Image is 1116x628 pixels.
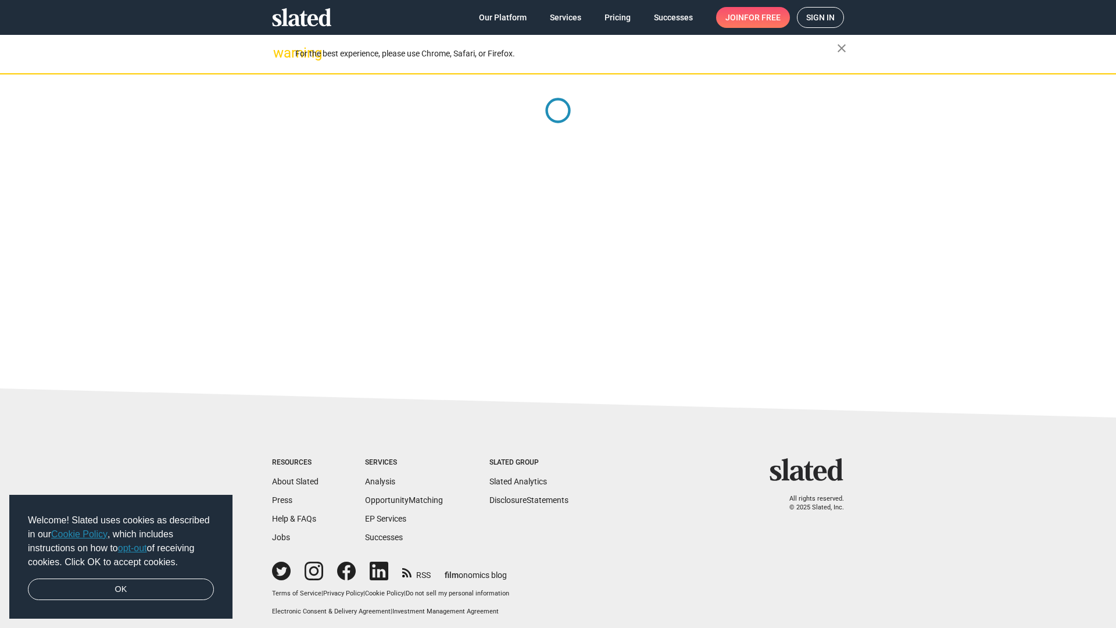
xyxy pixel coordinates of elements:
[272,533,290,542] a: Jobs
[806,8,835,27] span: Sign in
[654,7,693,28] span: Successes
[295,46,837,62] div: For the best experience, please use Chrome, Safari, or Firefox.
[404,590,406,597] span: |
[392,608,499,615] a: Investment Management Agreement
[595,7,640,28] a: Pricing
[273,46,287,60] mat-icon: warning
[28,513,214,569] span: Welcome! Slated uses cookies as described in our , which includes instructions on how to of recei...
[51,529,108,539] a: Cookie Policy
[402,563,431,581] a: RSS
[835,41,849,55] mat-icon: close
[272,608,391,615] a: Electronic Consent & Delivery Agreement
[9,495,233,619] div: cookieconsent
[470,7,536,28] a: Our Platform
[725,7,781,28] span: Join
[272,477,319,486] a: About Slated
[365,533,403,542] a: Successes
[406,590,509,598] button: Do not sell my personal information
[744,7,781,28] span: for free
[118,543,147,553] a: opt-out
[272,590,321,597] a: Terms of Service
[28,579,214,601] a: dismiss cookie message
[489,495,568,505] a: DisclosureStatements
[365,590,404,597] a: Cookie Policy
[797,7,844,28] a: Sign in
[541,7,591,28] a: Services
[716,7,790,28] a: Joinfor free
[777,495,844,512] p: All rights reserved. © 2025 Slated, Inc.
[479,7,527,28] span: Our Platform
[365,514,406,523] a: EP Services
[321,590,323,597] span: |
[489,458,568,468] div: Slated Group
[445,570,459,580] span: film
[365,458,443,468] div: Services
[604,7,631,28] span: Pricing
[550,7,581,28] span: Services
[365,495,443,505] a: OpportunityMatching
[272,514,316,523] a: Help & FAQs
[272,495,292,505] a: Press
[445,561,507,581] a: filmonomics blog
[391,608,392,615] span: |
[489,477,547,486] a: Slated Analytics
[365,477,395,486] a: Analysis
[363,590,365,597] span: |
[323,590,363,597] a: Privacy Policy
[645,7,702,28] a: Successes
[272,458,319,468] div: Resources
